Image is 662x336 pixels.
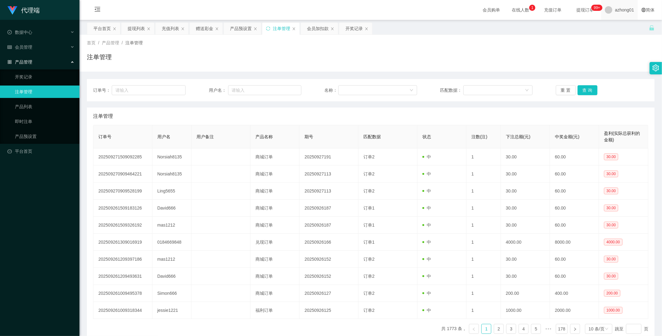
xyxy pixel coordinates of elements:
td: 20250926166 [299,234,358,251]
a: 4 [519,324,528,334]
td: 商城订单 [250,285,299,302]
span: / [122,40,123,45]
td: 0184669848 [152,234,192,251]
span: 用户名： [209,87,228,94]
sup: 1 [529,5,535,11]
span: / [98,40,99,45]
li: 3 [506,324,516,334]
i: 图标: close [181,27,185,31]
td: 60.00 [550,251,599,268]
span: 30.00 [604,188,618,194]
div: 赠送彩金 [196,23,213,34]
a: 3 [507,324,516,334]
i: 图标: close [365,27,368,31]
i: 图标: down [525,88,529,93]
td: 30.00 [501,148,550,166]
div: 提现列表 [128,23,145,34]
td: 1 [466,234,501,251]
span: 订单2 [363,188,375,193]
i: 图标: close [113,27,116,31]
span: 1000.00 [604,307,622,314]
input: 请输入 [228,85,301,95]
span: 订单2 [363,291,375,296]
a: 即时注单 [15,115,74,128]
td: 400.00 [550,285,599,302]
i: 图标: menu-fold [87,0,108,20]
span: 中 [422,188,431,193]
td: 202509261209397186 [93,251,152,268]
span: 中 [422,257,431,262]
div: 产品预设置 [230,23,252,34]
i: 图标: right [573,327,577,331]
td: 202509261009495378 [93,285,152,302]
div: 跳至 页 [615,324,648,334]
span: 注单管理 [93,113,113,120]
td: 兑现订单 [250,234,299,251]
a: 产品预设置 [15,130,74,143]
span: 4000.00 [604,239,622,245]
td: 202509270909464221 [93,166,152,183]
i: 图标: down [605,327,609,331]
button: 重 置 [556,85,576,95]
span: 订单1 [363,206,375,210]
span: 中 [422,308,431,313]
li: 向后 5 页 [543,324,553,334]
span: ••• [543,324,553,334]
td: 202509261209493631 [93,268,152,285]
li: 5 [531,324,541,334]
td: Norsiah8135 [152,148,192,166]
span: 200.00 [604,290,620,297]
td: 60.00 [550,148,599,166]
td: 商城订单 [250,183,299,200]
td: 202509261009318344 [93,302,152,319]
td: 20250927113 [299,166,358,183]
td: mas1212 [152,217,192,234]
td: 2000.00 [550,302,599,319]
li: 下一页 [570,324,580,334]
td: jessie1221 [152,302,192,319]
li: 4 [519,324,529,334]
td: 202509261309016919 [93,234,152,251]
a: 178 [556,324,567,334]
span: 产品管理 [102,40,119,45]
span: 中 [422,206,431,210]
span: 注单管理 [125,40,143,45]
span: 用户备注 [196,134,214,139]
td: 8000.00 [550,234,599,251]
i: 图标: setting [652,64,659,71]
li: 1 [481,324,491,334]
td: 30.00 [501,166,550,183]
span: 订单号 [98,134,111,139]
td: 20250927191 [299,148,358,166]
td: 20250926152 [299,251,358,268]
span: 注数(注) [471,134,487,139]
span: 订单号： [93,87,112,94]
a: 2 [494,324,503,334]
span: 状态 [422,134,431,139]
td: 30.00 [501,183,550,200]
span: 订单2 [363,308,375,313]
td: 商城订单 [250,251,299,268]
td: 1 [466,217,501,234]
span: 30.00 [604,256,618,263]
div: 平台首页 [93,23,111,34]
i: 图标: sync [266,26,270,31]
img: logo.9652507e.png [7,6,17,15]
i: 图标: down [410,88,413,93]
td: 商城订单 [250,217,299,234]
li: 共 1773 条， [441,324,466,334]
span: 中 [422,240,431,245]
td: 商城订单 [250,166,299,183]
div: 会员加扣款 [307,23,329,34]
i: 图标: left [472,327,476,331]
span: 30.00 [604,222,618,228]
td: 1 [466,285,501,302]
i: 图标: close [215,27,219,31]
td: Simon666 [152,285,192,302]
span: 订单1 [363,240,375,245]
span: 匹配数据 [363,134,381,139]
td: mas1212 [152,251,192,268]
td: 30.00 [501,268,550,285]
span: 盈利(实际总获利的金额) [604,131,640,142]
td: 1 [466,148,501,166]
